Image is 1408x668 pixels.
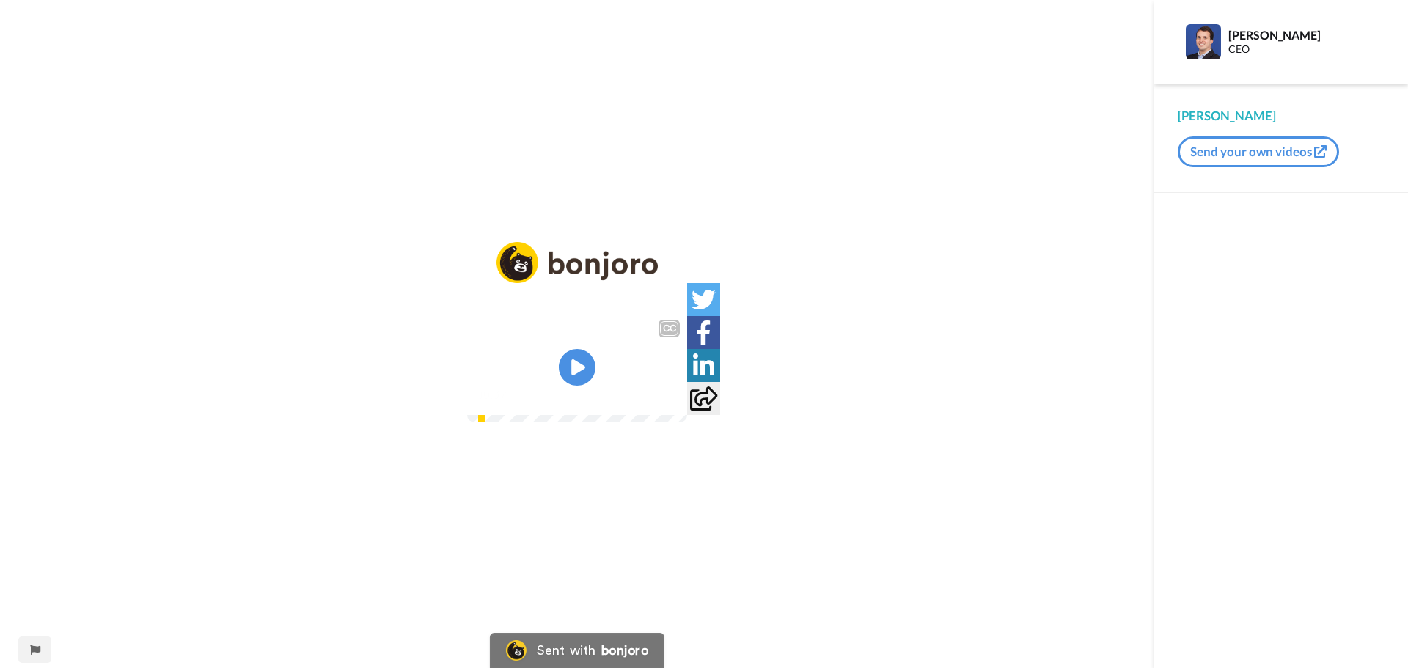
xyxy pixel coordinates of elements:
div: [PERSON_NAME] [1228,28,1384,42]
div: CEO [1228,43,1384,56]
img: Profile Image [1186,24,1221,59]
div: bonjoro [601,644,648,657]
div: CC [660,321,678,336]
div: Sent with [537,644,595,657]
a: Bonjoro LogoSent withbonjoro [490,633,664,668]
img: Full screen [659,387,674,402]
span: 10:37 [477,386,503,403]
img: Bonjoro Logo [506,640,527,661]
div: [PERSON_NAME] [1178,107,1385,125]
button: Send your own videos [1178,136,1339,167]
span: 15:53 [514,386,540,403]
img: logo_full.png [496,242,658,284]
span: / [506,386,511,403]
